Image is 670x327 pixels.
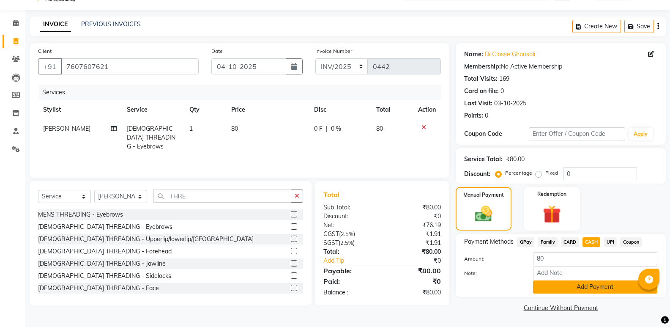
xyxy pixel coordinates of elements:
div: [DEMOGRAPHIC_DATA] THREADING - Face [38,284,159,293]
div: ₹80.00 [382,266,447,276]
label: Manual Payment [463,191,504,199]
div: Paid: [317,276,382,286]
div: Card on file: [464,87,499,96]
div: Net: [317,221,382,230]
div: Total: [317,247,382,256]
div: 169 [499,74,509,83]
label: Client [38,47,52,55]
div: ₹80.00 [506,155,525,164]
th: Total [371,100,413,119]
div: [DEMOGRAPHIC_DATA] THREADING - Eyebrows [38,223,172,231]
span: 2.5% [341,231,353,237]
a: Continue Without Payment [457,304,664,313]
div: Service Total: [464,155,503,164]
div: [DEMOGRAPHIC_DATA] THREADING - Jawline [38,259,166,268]
span: [DEMOGRAPHIC_DATA] THREADING - Eyebrows [127,125,176,150]
div: Coupon Code [464,129,528,138]
button: Add Payment [533,280,657,294]
div: MENS THREADING - Eyebrows [38,210,123,219]
button: Apply [629,128,653,140]
input: Enter Offer / Coupon Code [529,127,625,140]
span: 1 [189,125,193,132]
div: Total Visits: [464,74,498,83]
label: Fixed [545,169,558,177]
th: Stylist [38,100,122,119]
span: Coupon [620,237,642,247]
div: ₹76.19 [382,221,447,230]
div: ₹80.00 [382,288,447,297]
span: 0 F [314,124,323,133]
button: Create New [572,20,621,33]
div: ( ) [317,230,382,239]
a: Add Tip [317,256,393,265]
span: 80 [376,125,383,132]
th: Action [413,100,441,119]
div: [DEMOGRAPHIC_DATA] THREADING - Upperlip/lowerlip/[GEOGRAPHIC_DATA] [38,235,254,244]
th: Disc [309,100,372,119]
span: Payment Methods [464,237,514,246]
span: | [326,124,328,133]
input: Add Note [533,266,657,279]
div: ₹80.00 [382,247,447,256]
span: CARD [561,237,579,247]
div: Payable: [317,266,382,276]
label: Date [211,47,223,55]
div: [DEMOGRAPHIC_DATA] THREADING - Sidelocks [38,272,171,280]
a: Di Classe Ghansoli [485,50,535,59]
span: [PERSON_NAME] [43,125,90,132]
div: 03-10-2025 [494,99,526,108]
span: GPay [517,237,534,247]
img: _cash.svg [470,204,498,224]
div: Last Visit: [464,99,492,108]
div: ₹0 [382,212,447,221]
div: Balance : [317,288,382,297]
div: ₹1.91 [382,230,447,239]
a: PREVIOUS INVOICES [81,20,141,28]
div: Sub Total: [317,203,382,212]
div: No Active Membership [464,62,657,71]
div: Membership: [464,62,501,71]
th: Price [226,100,309,119]
div: ₹0 [382,276,447,286]
img: _gift.svg [537,203,566,225]
span: UPI [604,237,617,247]
div: ₹1.91 [382,239,447,247]
span: CGST [323,230,339,238]
div: Points: [464,111,483,120]
label: Invoice Number [315,47,352,55]
span: 2.5% [340,239,353,246]
div: Services [39,85,447,100]
label: Percentage [505,169,532,177]
span: 0 % [331,124,341,133]
span: Total [323,190,343,199]
button: Save [624,20,654,33]
div: ₹80.00 [382,203,447,212]
th: Qty [184,100,226,119]
input: Search by Name/Mobile/Email/Code [61,58,199,74]
div: [DEMOGRAPHIC_DATA] THREADING - Forehead [38,247,172,256]
button: +91 [38,58,62,74]
label: Amount: [458,255,526,263]
input: Amount [533,252,657,265]
div: ₹0 [393,256,447,265]
span: 80 [231,125,238,132]
div: Discount: [317,212,382,221]
div: Name: [464,50,483,59]
span: Family [538,237,558,247]
span: SGST [323,239,339,247]
div: 0 [485,111,488,120]
label: Redemption [537,190,566,198]
th: Service [122,100,184,119]
div: ( ) [317,239,382,247]
div: 0 [500,87,504,96]
span: CASH [582,237,601,247]
label: Note: [458,269,526,277]
input: Search or Scan [153,190,291,203]
a: INVOICE [40,17,71,32]
div: Discount: [464,170,490,179]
